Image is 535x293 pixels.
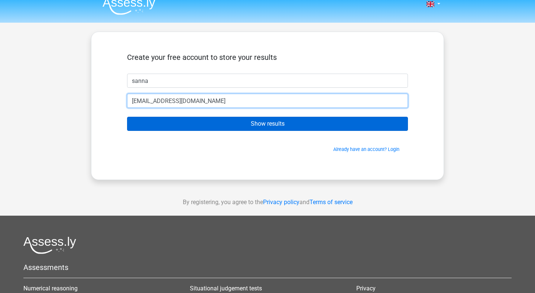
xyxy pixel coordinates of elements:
a: Numerical reasoning [23,285,78,292]
input: Email [127,94,408,108]
h5: Assessments [23,263,512,272]
a: Privacy policy [263,199,299,206]
img: Assessly logo [23,236,76,254]
h5: Create your free account to store your results [127,53,408,62]
a: Already have an account? Login [333,146,399,152]
input: Show results [127,117,408,131]
a: Situational judgement tests [190,285,262,292]
a: Privacy [356,285,376,292]
a: Terms of service [309,199,353,206]
input: First name [127,74,408,88]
